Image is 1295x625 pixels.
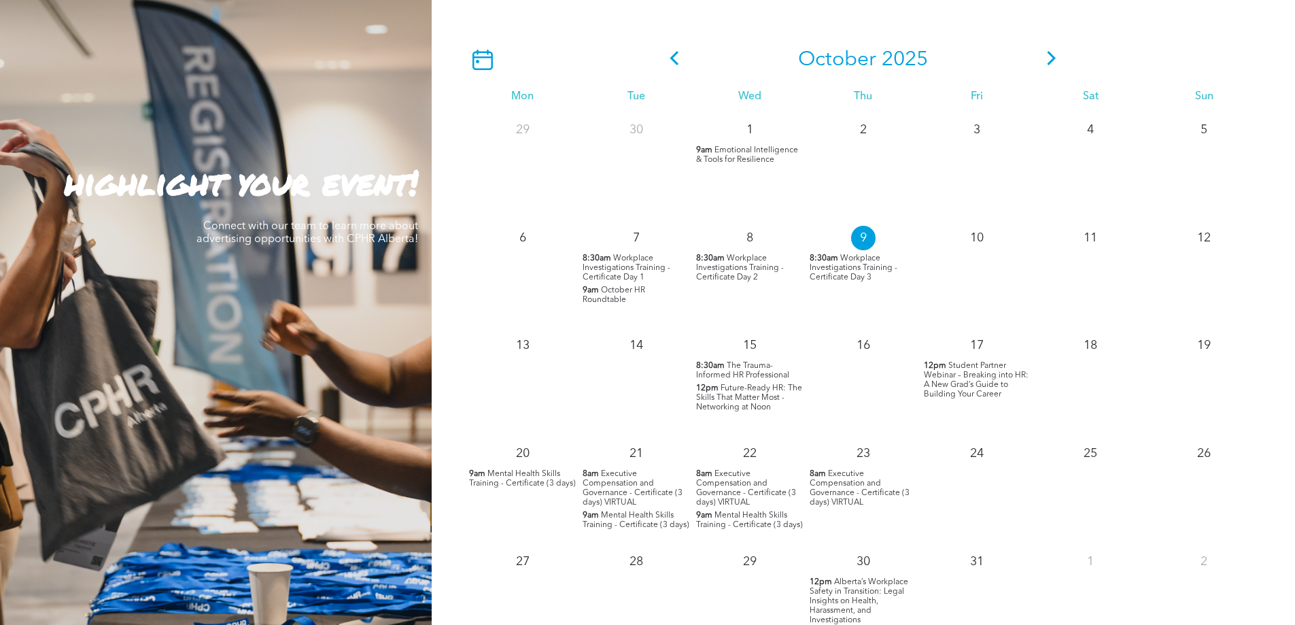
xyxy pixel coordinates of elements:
[511,118,535,142] p: 29
[738,441,762,466] p: 22
[965,226,989,250] p: 10
[624,118,649,142] p: 30
[583,511,689,529] span: Mental Health Skills Training - Certificate (3 days)
[511,441,535,466] p: 20
[1078,118,1103,142] p: 4
[738,226,762,250] p: 8
[196,221,418,245] span: Connect with our team to learn more about advertising opportunities with CPHR Alberta!
[696,146,798,164] span: Emotional Intelligence & Tools for Resilience
[738,333,762,358] p: 15
[738,118,762,142] p: 1
[624,226,649,250] p: 7
[851,333,876,358] p: 16
[696,362,789,379] span: The Trauma-Informed HR Professional
[1192,550,1216,574] p: 2
[810,254,897,282] span: Workplace Investigations Training - Certificate Day 3
[1078,441,1103,466] p: 25
[696,511,803,529] span: Mental Health Skills Training - Certificate (3 days)
[469,469,485,479] span: 9am
[579,90,693,103] div: Tue
[924,362,1029,399] span: Student Partner Webinar – Breaking into HR: A New Grad’s Guide to Building Your Career
[511,333,535,358] p: 13
[696,469,712,479] span: 8am
[810,254,838,263] span: 8:30am
[1078,333,1103,358] p: 18
[1147,90,1261,103] div: Sun
[1192,118,1216,142] p: 5
[693,90,806,103] div: Wed
[583,511,599,520] span: 9am
[882,50,928,70] span: 2025
[1192,226,1216,250] p: 12
[696,384,719,393] span: 12pm
[965,118,989,142] p: 3
[466,90,579,103] div: Mon
[851,441,876,466] p: 23
[583,286,645,304] span: October HR Roundtable
[924,361,946,371] span: 12pm
[1192,333,1216,358] p: 19
[1192,441,1216,466] p: 26
[583,254,611,263] span: 8:30am
[65,158,418,206] strong: highlight your event!
[810,469,826,479] span: 8am
[624,441,649,466] p: 21
[511,550,535,574] p: 27
[810,577,832,587] span: 12pm
[696,254,784,282] span: Workplace Investigations Training - Certificate Day 2
[696,361,725,371] span: 8:30am
[583,254,670,282] span: Workplace Investigations Training - Certificate Day 1
[583,286,599,295] span: 9am
[851,226,876,250] p: 9
[469,470,576,488] span: Mental Health Skills Training - Certificate (3 days)
[583,470,683,507] span: Executive Compensation and Governance - Certificate (3 days) VIRTUAL
[738,550,762,574] p: 29
[583,469,599,479] span: 8am
[1034,90,1147,103] div: Sat
[965,333,989,358] p: 17
[806,90,920,103] div: Thu
[810,578,908,624] span: Alberta’s Workplace Safety in Transition: Legal Insights on Health, Harassment, and Investigations
[851,118,876,142] p: 2
[798,50,876,70] span: October
[1078,226,1103,250] p: 11
[696,511,712,520] span: 9am
[696,384,802,411] span: Future-Ready HR: The Skills That Matter Most - Networking at Noon
[624,333,649,358] p: 14
[920,90,1034,103] div: Fri
[851,550,876,574] p: 30
[696,470,796,507] span: Executive Compensation and Governance - Certificate (3 days) VIRTUAL
[965,441,989,466] p: 24
[511,226,535,250] p: 6
[1078,550,1103,574] p: 1
[965,550,989,574] p: 31
[696,146,712,155] span: 9am
[624,550,649,574] p: 28
[696,254,725,263] span: 8:30am
[810,470,910,507] span: Executive Compensation and Governance - Certificate (3 days) VIRTUAL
